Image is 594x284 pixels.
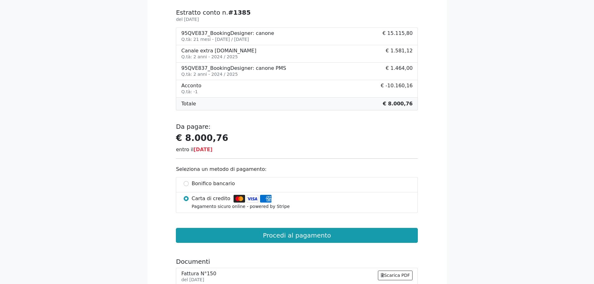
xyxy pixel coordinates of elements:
[176,146,418,153] div: entro il
[176,258,418,265] h5: Documenti
[176,228,418,243] button: Procedi al pagamento
[181,72,238,77] small: Q.tà: 2 anni - 2024 / 2025
[192,204,290,209] small: Pagamento sicuro online - powered by Stripe
[192,180,235,187] span: Bonifico bancario
[181,48,256,54] div: Canale extra [DOMAIN_NAME]
[383,101,413,107] b: € 8.000,76
[192,195,230,202] span: Carta di credito
[176,17,199,22] small: del [DATE]
[378,271,413,280] a: Scarica PDF
[181,100,196,108] span: Totale
[181,65,286,71] div: 95QVE837_BookingDesigner: canone PMS
[228,9,251,16] b: #1385
[181,83,201,89] div: Acconto
[181,277,204,282] small: del [DATE]
[176,123,418,130] h5: Da pagare:
[181,271,216,277] div: Fattura N°150
[176,133,228,143] strong: € 8.000,76
[176,166,418,172] h6: Seleziona un metodo di pagamento:
[381,83,413,95] span: € -10.160,16
[181,54,238,59] small: Q.tà: 2 anni - 2024 / 2025
[181,37,249,42] small: Q.tà: 21 mesi - [DATE] / [DATE]
[383,30,413,42] span: € 15.115,80
[181,30,274,36] div: 95QVE837_BookingDesigner: canone
[181,89,198,94] small: Q.tà: -1
[386,48,413,60] span: € 1.581,12
[386,65,413,77] span: € 1.464,00
[194,147,213,152] span: [DATE]
[176,9,418,16] h5: Estratto conto n.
